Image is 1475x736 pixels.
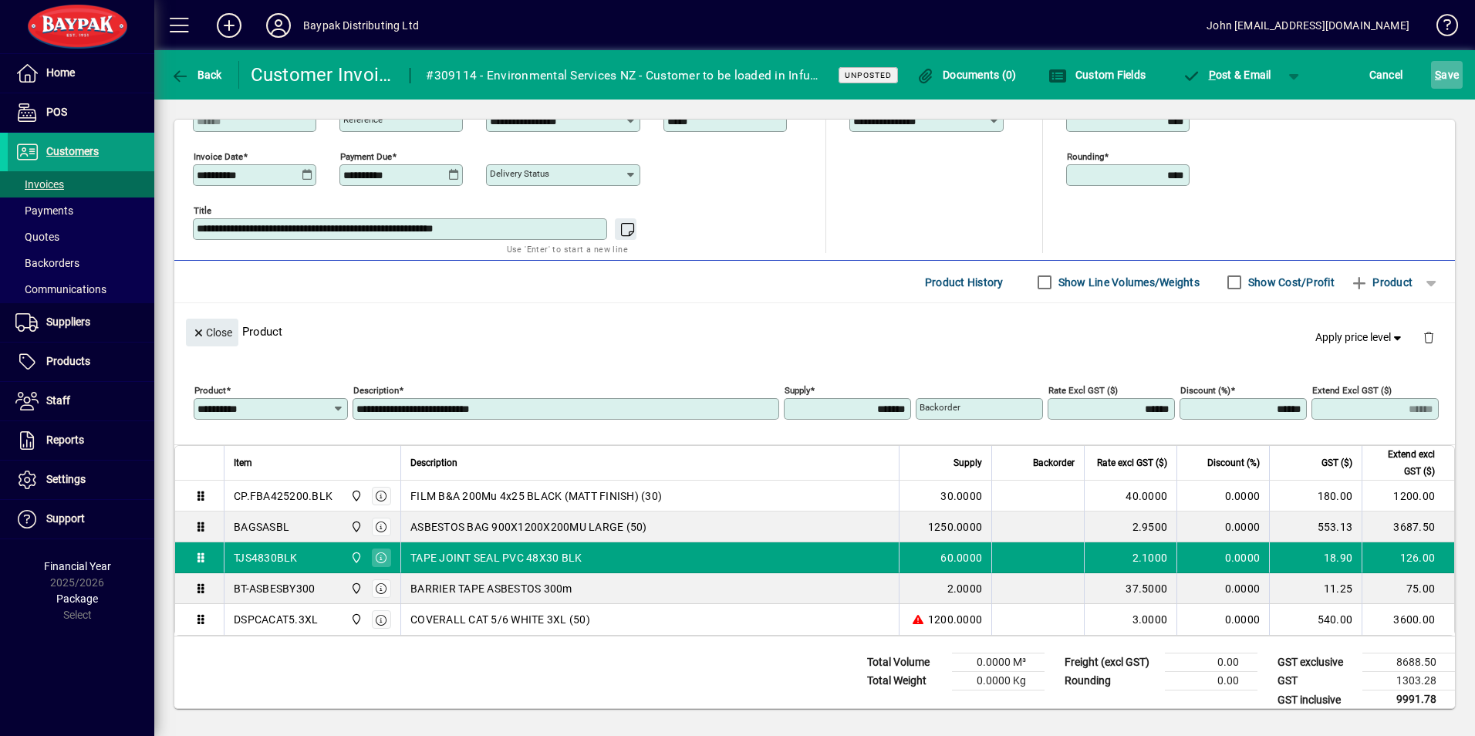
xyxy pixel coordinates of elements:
[46,473,86,485] span: Settings
[410,550,582,566] span: TAPE JOINT SEAL PVC 48X30 BLK
[410,454,457,471] span: Description
[234,550,298,566] div: TJS4830BLK
[15,231,59,243] span: Quotes
[251,62,395,87] div: Customer Invoice
[1312,385,1392,396] mat-label: Extend excl GST ($)
[1094,581,1167,596] div: 37.5000
[1270,672,1362,690] td: GST
[952,653,1045,672] td: 0.0000 M³
[234,612,318,627] div: DSPCACAT5.3XL
[1410,319,1447,356] button: Delete
[928,612,982,627] span: 1200.0000
[8,303,154,342] a: Suppliers
[954,454,982,471] span: Supply
[1410,330,1447,344] app-page-header-button: Delete
[410,488,662,504] span: FILM B&A 200Mu 4x25 BLACK (MATT FINISH) (30)
[194,205,211,216] mat-label: Title
[8,276,154,302] a: Communications
[1180,385,1230,396] mat-label: Discount (%)
[1094,550,1167,566] div: 2.1000
[1372,446,1435,480] span: Extend excl GST ($)
[346,549,364,566] span: Baypak - Onekawa
[410,581,572,596] span: BARRIER TAPE ASBESTOS 300m
[346,580,364,597] span: Baypak - Onekawa
[490,168,549,179] mat-label: Delivery status
[913,61,1021,89] button: Documents (0)
[410,519,647,535] span: ASBESTOS BAG 900X1200X200MU LARGE (50)
[346,611,364,628] span: Baypak - Onekawa
[1067,151,1104,162] mat-label: Rounding
[1431,61,1463,89] button: Save
[234,519,289,535] div: BAGSASBL
[1435,62,1459,87] span: ave
[1362,604,1454,635] td: 3600.00
[940,488,982,504] span: 30.0000
[928,519,982,535] span: 1250.0000
[1269,511,1362,542] td: 553.13
[1362,481,1454,511] td: 1200.00
[1057,672,1165,690] td: Rounding
[15,257,79,269] span: Backorders
[8,198,154,224] a: Payments
[1165,672,1257,690] td: 0.00
[1245,275,1335,290] label: Show Cost/Profit
[1176,573,1269,604] td: 0.0000
[1269,604,1362,635] td: 540.00
[204,12,254,39] button: Add
[859,672,952,690] td: Total Weight
[1362,542,1454,573] td: 126.00
[1362,672,1455,690] td: 1303.28
[1270,653,1362,672] td: GST exclusive
[1094,488,1167,504] div: 40.0000
[1165,653,1257,672] td: 0.00
[1209,69,1216,81] span: P
[1048,69,1146,81] span: Custom Fields
[15,178,64,191] span: Invoices
[346,518,364,535] span: Baypak - Onekawa
[1270,690,1362,710] td: GST inclusive
[1269,481,1362,511] td: 180.00
[346,488,364,505] span: Baypak - Onekawa
[8,54,154,93] a: Home
[44,560,111,572] span: Financial Year
[859,653,952,672] td: Total Volume
[254,12,303,39] button: Profile
[8,343,154,381] a: Products
[1176,604,1269,635] td: 0.0000
[8,461,154,499] a: Settings
[1269,542,1362,573] td: 18.90
[1350,270,1413,295] span: Product
[1321,454,1352,471] span: GST ($)
[952,672,1045,690] td: 0.0000 Kg
[1362,690,1455,710] td: 9991.78
[1176,511,1269,542] td: 0.0000
[1207,454,1260,471] span: Discount (%)
[1176,481,1269,511] td: 0.0000
[15,204,73,217] span: Payments
[8,224,154,250] a: Quotes
[46,512,85,525] span: Support
[8,421,154,460] a: Reports
[234,488,332,504] div: CP.FBA425200.BLK
[8,93,154,132] a: POS
[919,268,1010,296] button: Product History
[916,69,1017,81] span: Documents (0)
[1097,454,1167,471] span: Rate excl GST ($)
[410,612,590,627] span: COVERALL CAT 5/6 WHITE 3XL (50)
[1362,653,1455,672] td: 8688.50
[1342,268,1420,296] button: Product
[1269,573,1362,604] td: 11.25
[1362,511,1454,542] td: 3687.50
[1033,454,1075,471] span: Backorder
[186,319,238,346] button: Close
[1048,385,1118,396] mat-label: Rate excl GST ($)
[192,320,232,346] span: Close
[46,394,70,407] span: Staff
[234,454,252,471] span: Item
[947,581,983,596] span: 2.0000
[1207,13,1409,38] div: John [EMAIL_ADDRESS][DOMAIN_NAME]
[154,61,239,89] app-page-header-button: Back
[46,434,84,446] span: Reports
[170,69,222,81] span: Back
[234,581,315,596] div: BT-ASBESBY300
